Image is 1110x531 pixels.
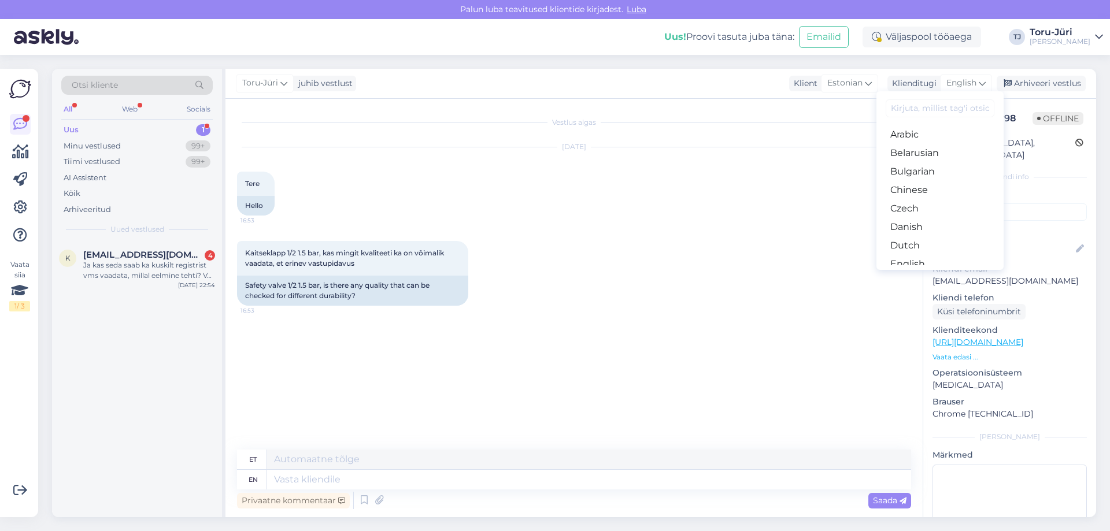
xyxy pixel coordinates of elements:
[64,140,121,152] div: Minu vestlused
[873,495,906,506] span: Saada
[623,4,650,14] span: Luba
[294,77,353,90] div: juhib vestlust
[664,31,686,42] b: Uus!
[933,379,1087,391] p: [MEDICAL_DATA]
[876,255,1004,273] a: English
[1033,112,1083,125] span: Offline
[240,306,284,315] span: 16:53
[83,250,203,260] span: krislinuusmees@gmail.com
[876,144,1004,162] a: Belarusian
[205,250,215,261] div: 4
[61,102,75,117] div: All
[933,275,1087,287] p: [EMAIL_ADDRESS][DOMAIN_NAME]
[876,125,1004,144] a: Arabic
[1030,37,1090,46] div: [PERSON_NAME]
[1030,28,1090,37] div: Toru-Jüri
[72,79,118,91] span: Otsi kliente
[1009,29,1025,45] div: TJ
[933,337,1023,347] a: [URL][DOMAIN_NAME]
[997,76,1086,91] div: Arhiveeri vestlus
[245,179,260,188] span: Tere
[237,493,350,508] div: Privaatne kommentaar
[933,189,1087,201] p: Kliendi tag'id
[799,26,849,48] button: Emailid
[9,301,30,311] div: 1 / 3
[933,408,1087,420] p: Chrome [TECHNICAL_ID]
[936,137,1075,161] div: [GEOGRAPHIC_DATA], [GEOGRAPHIC_DATA]
[933,449,1087,461] p: Märkmed
[196,124,210,136] div: 1
[886,99,994,117] input: Kirjuta, millist tag'i otsid
[242,77,278,90] span: Toru-Jüri
[933,367,1087,379] p: Operatsioonisüsteem
[789,77,817,90] div: Klient
[240,216,284,225] span: 16:53
[120,102,140,117] div: Web
[946,77,976,90] span: English
[933,432,1087,442] div: [PERSON_NAME]
[933,203,1087,221] input: Lisa tag
[9,78,31,100] img: Askly Logo
[64,172,106,184] div: AI Assistent
[933,324,1087,336] p: Klienditeekond
[237,142,911,152] div: [DATE]
[876,162,1004,181] a: Bulgarian
[237,196,275,216] div: Hello
[249,450,257,469] div: et
[933,243,1074,255] input: Lisa nimi
[887,77,937,90] div: Klienditugi
[876,236,1004,255] a: Dutch
[186,156,210,168] div: 99+
[876,199,1004,218] a: Czech
[245,248,446,268] span: Kaitseklapp 1/2 1.5 bar, kas mingit kvaliteeti ka on võimalik vaadata, et erinev vastupidavus
[249,470,258,489] div: en
[65,254,71,262] span: k
[178,281,215,289] div: [DATE] 22:54
[933,225,1087,237] p: Kliendi nimi
[933,263,1087,275] p: Kliendi email
[110,224,164,235] span: Uued vestlused
[1030,28,1103,46] a: Toru-Jüri[PERSON_NAME]
[933,352,1087,362] p: Vaata edasi ...
[83,260,215,281] div: Ja kas seda saab ka kuskilt registrist vms vaadata, millal eelmine tehti? Või see on kasutaja end...
[186,140,210,152] div: 99+
[64,188,80,199] div: Kõik
[827,77,863,90] span: Estonian
[933,304,1026,320] div: Küsi telefoninumbrit
[933,172,1087,182] div: Kliendi info
[9,259,30,311] div: Vaata siia
[64,124,79,136] div: Uus
[664,30,794,44] div: Proovi tasuta juba täna:
[237,117,911,128] div: Vestlus algas
[64,204,111,216] div: Arhiveeritud
[64,156,120,168] div: Tiimi vestlused
[184,102,213,117] div: Socials
[933,292,1087,304] p: Kliendi telefon
[876,181,1004,199] a: Chinese
[237,276,468,306] div: Safety valve 1/2 1.5 bar, is there any quality that can be checked for different durability?
[876,218,1004,236] a: Danish
[863,27,981,47] div: Väljaspool tööaega
[933,396,1087,408] p: Brauser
